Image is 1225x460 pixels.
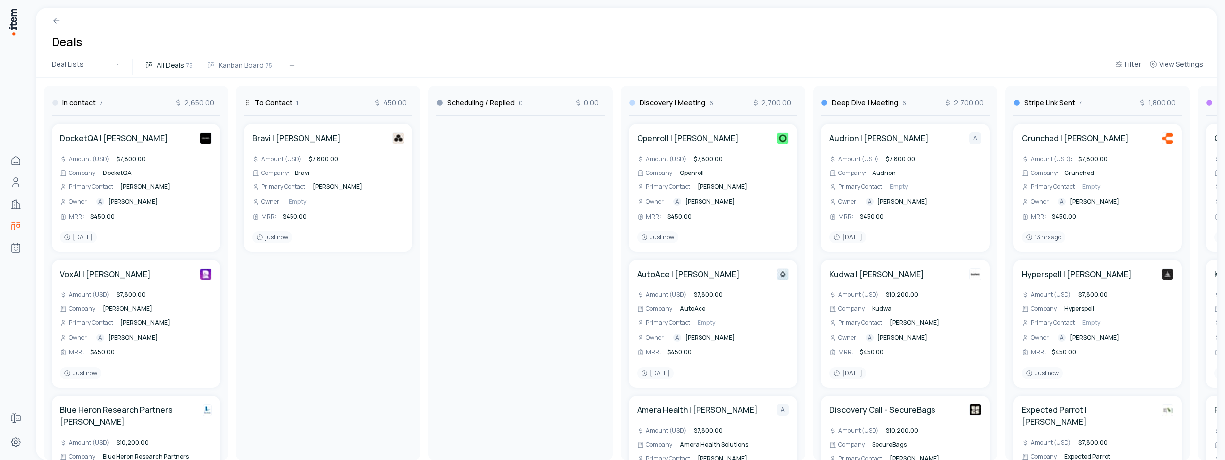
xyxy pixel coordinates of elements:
a: VoxAI | [PERSON_NAME] [60,268,151,280]
h1: Deals [52,34,82,50]
span: Amount (USD) : [1031,155,1072,163]
img: Hyperspell [1162,268,1173,280]
span: Openroll [680,169,704,177]
div: A [1058,334,1066,342]
div: $7,800.00 [692,290,725,300]
div: $7,800.00 [692,154,725,164]
a: DocketQA | [PERSON_NAME] [60,132,168,144]
div: A [673,198,681,206]
span: Amount (USD) : [838,155,880,163]
div: $450.00 [665,347,694,357]
span: Company : [646,169,674,177]
span: [PERSON_NAME] [120,318,170,327]
span: Bravi [295,169,309,177]
div: $7,800.00 [307,154,340,164]
a: Contacts [6,172,26,192]
div: Just now [637,231,678,243]
img: Blue Heron Research Partners [203,404,212,416]
span: Amount (USD) : [646,155,688,163]
span: Amount (USD) : [1031,439,1072,447]
span: 0 [519,99,523,107]
span: Primary Contact : [261,183,307,191]
span: Empty [1082,318,1100,327]
div: just now [252,231,292,243]
span: Amount (USD) : [838,291,880,299]
img: Expected Parrot [1162,404,1173,416]
span: Owner : [1031,198,1050,206]
span: Primary Contact : [69,319,115,327]
a: Crunched | [PERSON_NAME] [1022,132,1129,144]
span: 4 [1079,99,1083,107]
div: Deep Dive | Meeting62,700.00 [821,86,990,116]
img: Openroll [777,132,789,144]
div: Kudwa | [PERSON_NAME]KudwaAmount (USD):$10,200.00Company:KudwaPrimary Contact:[PERSON_NAME]Owner:... [821,260,990,388]
span: Empty [1082,182,1100,191]
div: A [969,132,981,144]
span: Owner : [261,198,281,206]
div: $450.00 [858,212,886,222]
span: $450.00 [283,212,307,221]
span: AutoAce [680,304,705,313]
div: $7,800.00 [115,154,148,164]
a: Audrion | [PERSON_NAME] [829,132,929,144]
div: $450.00 [665,212,694,222]
div: A [673,334,681,342]
span: MRR : [838,213,854,221]
span: 6 [902,99,906,107]
span: $7,800.00 [1078,290,1108,299]
span: 7 [100,99,103,107]
span: $450.00 [860,212,884,221]
span: Primary Contact : [646,319,692,327]
div: Just now [60,367,101,379]
div: $10,200.00 [884,426,920,436]
h4: AutoAce | [PERSON_NAME] [637,268,740,280]
h4: Amera Health | [PERSON_NAME] [637,404,758,416]
span: [PERSON_NAME] [1070,198,1119,206]
span: $7,800.00 [309,155,338,163]
span: $7,800.00 [1078,155,1108,163]
div: $10,200.00 [884,290,920,300]
span: Audrion [872,169,896,177]
span: Primary Contact : [838,319,884,327]
span: Primary Contact : [1031,183,1076,191]
span: [PERSON_NAME] [1070,334,1119,342]
a: Companies [6,194,26,214]
span: Company : [1031,305,1058,313]
span: Primary Contact : [1031,319,1076,327]
span: $450.00 [1052,348,1076,356]
span: 75 [186,61,193,70]
div: $450.00 [88,212,117,222]
span: $450.00 [667,348,692,356]
button: Filter [1111,58,1145,76]
div: Scheduling / Replied00.00 [436,86,605,116]
span: 75 [266,61,272,70]
span: [PERSON_NAME] [313,182,362,191]
div: $7,800.00 [1076,154,1109,164]
a: Hyperspell | [PERSON_NAME] [1022,268,1132,280]
div: Crunched | [PERSON_NAME]CrunchedAmount (USD):$7,800.00Company:CrunchedPrimary Contact:EmptyOwner:... [1013,124,1182,252]
h4: Openroll | [PERSON_NAME] [637,132,739,144]
div: Discovery | Meeting62,700.00 [629,86,797,116]
span: Owner : [838,334,858,342]
a: Bravi | [PERSON_NAME] [252,132,341,144]
span: [PERSON_NAME] [108,198,158,206]
span: DocketQA [103,169,132,177]
div: Hyperspell | [PERSON_NAME]HyperspellAmount (USD):$7,800.00Company:HyperspellPrimary Contact:Empty... [1013,260,1182,388]
a: Kudwa | [PERSON_NAME] [829,268,924,280]
span: Amount (USD) : [1031,291,1072,299]
div: To Contact1450.00 [244,86,412,116]
span: Owner : [838,198,858,206]
div: Bravi | [PERSON_NAME]BraviAmount (USD):$7,800.00Company:BraviPrimary Contact:[PERSON_NAME]Owner:E... [244,124,412,252]
span: Owner : [646,334,665,342]
div: AutoAce | [PERSON_NAME]AutoAceAmount (USD):$7,800.00Company:AutoAcePrimary Contact:EmptyOwner:A[P... [629,260,797,388]
span: $10,200.00 [117,438,149,447]
span: 1 [296,99,298,107]
div: [DATE] [829,367,866,379]
span: Company : [838,305,866,313]
div: [DATE] [637,367,674,379]
span: $7,800.00 [694,155,723,163]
